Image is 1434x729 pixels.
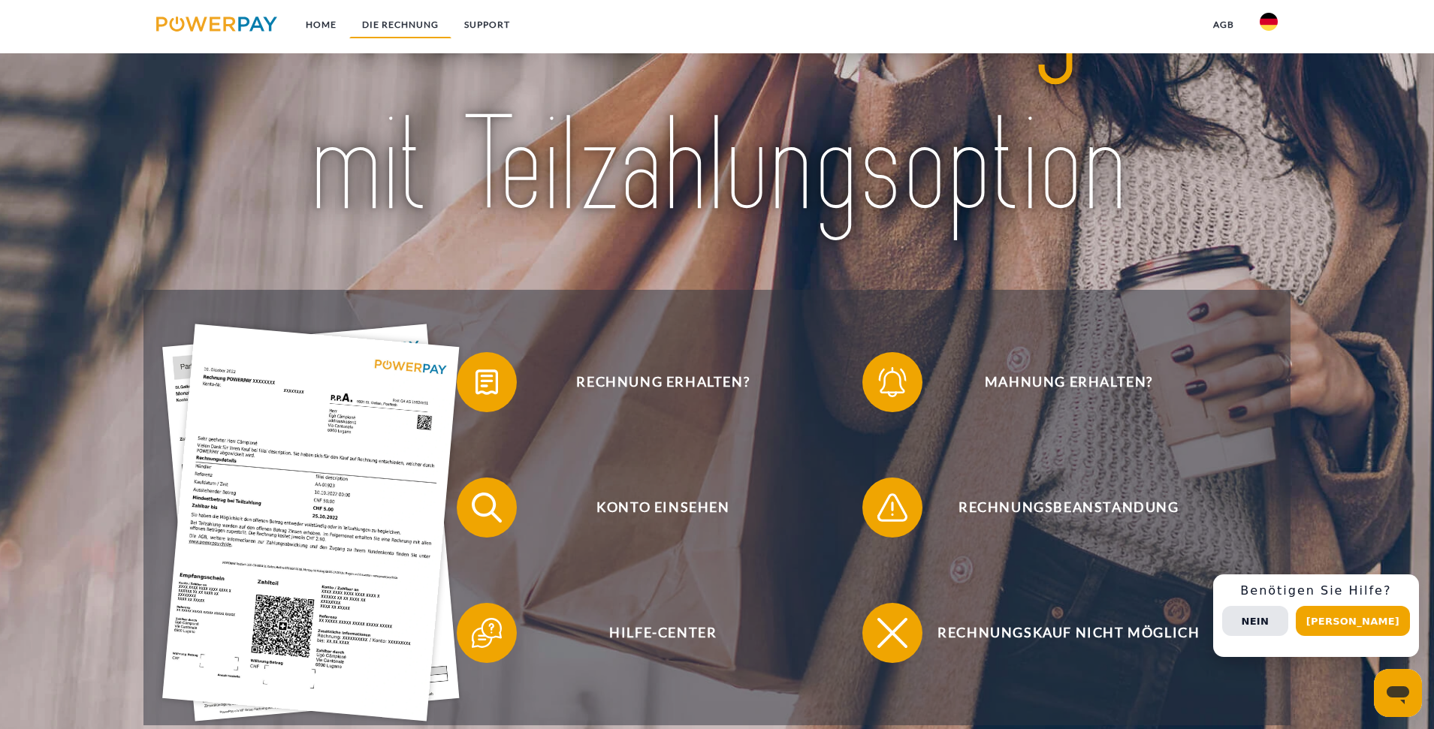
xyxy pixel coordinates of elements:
button: Rechnungsbeanstandung [862,477,1253,538]
button: Mahnung erhalten? [862,352,1253,412]
a: agb [1200,11,1247,38]
img: single_invoice_powerpay_de.jpg [163,324,460,721]
button: Hilfe-Center [457,603,847,663]
img: qb_close.svg [874,614,911,652]
span: Mahnung erhalten? [885,352,1253,412]
span: Rechnungsbeanstandung [885,477,1253,538]
img: qb_warning.svg [874,489,911,526]
img: de [1260,13,1278,31]
span: Rechnung erhalten? [479,352,847,412]
button: [PERSON_NAME] [1296,606,1410,636]
button: Rechnung erhalten? [457,352,847,412]
a: DIE RECHNUNG [349,11,451,38]
iframe: Schaltfläche zum Öffnen des Messaging-Fensters [1374,669,1422,717]
span: Konto einsehen [479,477,847,538]
a: SUPPORT [451,11,523,38]
div: Schnellhilfe [1213,574,1419,657]
span: Hilfe-Center [479,603,847,663]
img: qb_bill.svg [468,363,506,401]
span: Rechnungskauf nicht möglich [885,603,1253,663]
h3: Benötigen Sie Hilfe? [1222,583,1410,598]
button: Rechnungskauf nicht möglich [862,603,1253,663]
button: Konto einsehen [457,477,847,538]
button: Nein [1222,606,1288,636]
img: qb_help.svg [468,614,506,652]
img: logo-powerpay.svg [156,17,277,32]
a: Home [293,11,349,38]
img: qb_search.svg [468,489,506,526]
img: qb_bell.svg [874,363,911,401]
